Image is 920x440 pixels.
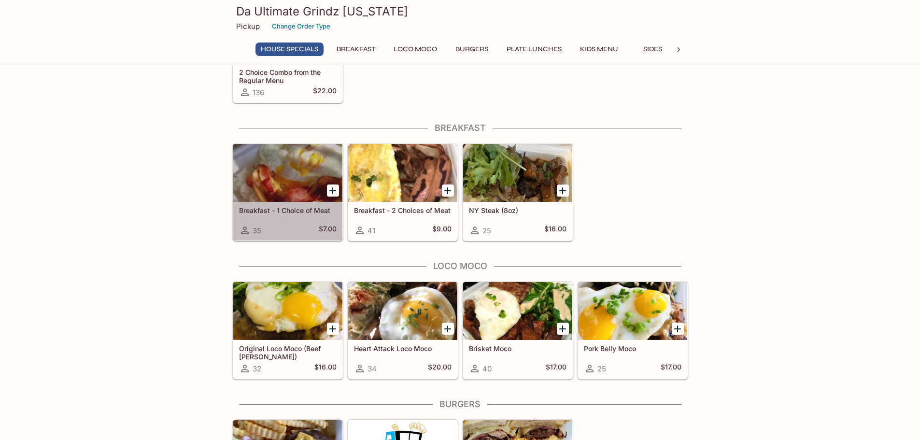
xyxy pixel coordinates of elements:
[319,225,337,236] h5: $7.00
[239,68,337,84] h5: 2 Choice Combo from the Regular Menu
[442,323,454,335] button: Add Heart Attack Loco Moco
[354,344,452,353] h5: Heart Attack Loco Moco
[354,206,452,214] h5: Breakfast - 2 Choices of Meat
[672,323,684,335] button: Add Pork Belly Moco
[327,323,339,335] button: Add Original Loco Moco (Beef Patty)
[348,282,457,340] div: Heart Attack Loco Moco
[348,144,457,202] div: Breakfast - 2 Choices of Meat
[575,43,623,56] button: Kids Menu
[661,363,681,374] h5: $17.00
[557,185,569,197] button: Add NY Steak (8oz)
[463,143,573,241] a: NY Steak (8oz)25$16.00
[584,344,681,353] h5: Pork Belly Moco
[253,88,264,97] span: 136
[463,282,572,340] div: Brisket Moco
[463,282,573,379] a: Brisket Moco40$17.00
[368,226,375,235] span: 41
[501,43,567,56] button: Plate Lunches
[469,206,566,214] h5: NY Steak (8oz)
[236,22,260,31] p: Pickup
[239,206,337,214] h5: Breakfast - 1 Choice of Meat
[578,282,687,340] div: Pork Belly Moco
[597,364,606,373] span: 25
[239,344,337,360] h5: Original Loco Moco (Beef [PERSON_NAME])
[388,43,442,56] button: Loco Moco
[432,225,452,236] h5: $9.00
[428,363,452,374] h5: $20.00
[313,86,337,98] h5: $22.00
[469,344,566,353] h5: Brisket Moco
[232,123,688,133] h4: Breakfast
[232,399,688,410] h4: Burgers
[442,185,454,197] button: Add Breakfast - 2 Choices of Meat
[544,225,566,236] h5: $16.00
[327,185,339,197] button: Add Breakfast - 1 Choice of Meat
[578,282,688,379] a: Pork Belly Moco25$17.00
[482,226,491,235] span: 25
[631,43,675,56] button: Sides
[233,282,342,340] div: Original Loco Moco (Beef Patty)
[546,363,566,374] h5: $17.00
[233,144,342,202] div: Breakfast - 1 Choice of Meat
[348,143,458,241] a: Breakfast - 2 Choices of Meat41$9.00
[482,364,492,373] span: 40
[255,43,324,56] button: House Specials
[348,282,458,379] a: Heart Attack Loco Moco34$20.00
[331,43,381,56] button: Breakfast
[233,282,343,379] a: Original Loco Moco (Beef [PERSON_NAME])32$16.00
[253,226,261,235] span: 35
[314,363,337,374] h5: $16.00
[268,19,335,34] button: Change Order Type
[253,364,261,373] span: 32
[232,261,688,271] h4: Loco Moco
[236,4,684,19] h3: Da Ultimate Grindz [US_STATE]
[450,43,494,56] button: Burgers
[233,143,343,241] a: Breakfast - 1 Choice of Meat35$7.00
[368,364,377,373] span: 34
[557,323,569,335] button: Add Brisket Moco
[463,144,572,202] div: NY Steak (8oz)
